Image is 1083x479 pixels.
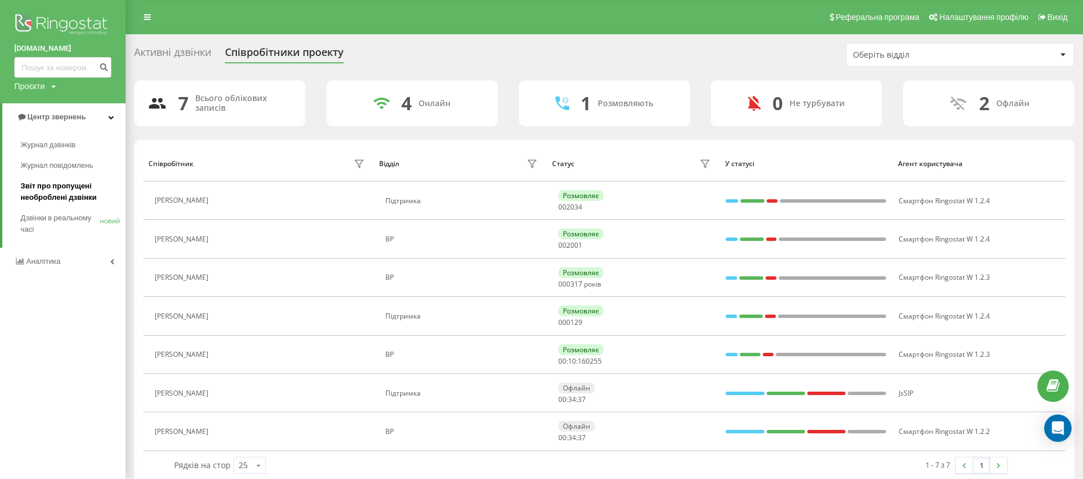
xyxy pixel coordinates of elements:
font: ВР [385,234,394,244]
font: 20 [566,240,574,250]
font: 34 [568,433,576,442]
font: 01 [566,317,574,327]
font: Оберіть відділ [853,49,909,60]
font: 00 [558,395,566,404]
font: [PERSON_NAME] [155,272,208,282]
font: Рядків на стор [174,460,231,470]
font: Онлайн [418,98,450,108]
font: Смартфон Ringostat W 1.2.2 [899,426,990,436]
font: Розмовляє [563,306,599,316]
font: : [576,395,578,404]
font: 00:10:16 [558,356,586,366]
font: Смартфон Ringostat W 1.2.4 [899,234,990,244]
font: : [566,433,568,442]
font: [PERSON_NAME] [155,311,208,321]
input: Пошук за номером [14,57,111,78]
font: Відділ [379,159,399,168]
font: [PERSON_NAME] [155,234,208,244]
font: Розмовляє [563,268,599,277]
font: : [566,395,568,404]
img: Логотип Ringostat [14,11,111,40]
font: Смартфон Ringostat W 1.2.4 [899,311,990,321]
font: Офлайн [563,383,590,393]
font: ВР [385,349,394,359]
font: 29 [574,317,582,327]
font: [PERSON_NAME] [155,195,208,205]
a: Дзвінки в реальному часіНОВИЙ [21,208,126,240]
font: Журнал повідомлень [21,161,93,170]
font: Дзвінки в реальному часі [21,214,91,234]
font: 17 років [574,279,601,289]
font: У статусі [725,159,754,168]
a: Центр звернень [2,103,126,131]
font: Офлайн [563,421,590,431]
a: [DOMAIN_NAME] [14,43,111,54]
font: 37 [578,395,586,404]
font: 03 [566,279,574,289]
font: Підтримка [385,311,421,321]
font: 00 [558,202,566,212]
font: [DOMAIN_NAME] [14,44,71,53]
font: 0 [772,91,783,115]
font: Підтримка [385,196,421,206]
font: 02 [586,356,594,366]
font: 4 [401,91,412,115]
font: Звіт про пропущені необроблені дзвінки [21,182,96,202]
font: Журнал дзвінків [21,140,75,149]
font: 00 [558,433,566,442]
div: Відкрити Intercom Messenger [1044,414,1072,442]
font: : [576,433,578,442]
font: 34 [574,202,582,212]
font: [PERSON_NAME] [155,349,208,359]
font: Смартфон Ringostat W 1.2.3 [899,272,990,282]
font: Розмовляє [563,229,599,239]
font: 7 [178,91,188,115]
font: 1 - 7 з 7 [925,460,950,470]
font: 1 [980,460,984,470]
font: Розмовляють [598,98,653,108]
font: 25 [239,460,248,470]
font: 20 [566,202,574,212]
font: Смартфон Ringostat W 1.2.4 [899,196,990,206]
font: Співробітник [148,159,194,168]
font: 00 [558,240,566,250]
font: 55 [594,356,602,366]
font: НОВИЙ [100,218,120,224]
a: Журнал повідомлень [21,155,126,176]
font: JsSIP [899,388,913,398]
a: Звіт про пропущені необроблені дзвінки [21,176,126,208]
font: ВР [385,272,394,282]
font: 2 [979,91,989,115]
font: Агент користувача [898,159,963,168]
font: Реферальна програма [836,13,920,22]
font: Смартфон Ringostat W 1.2.3 [899,349,990,359]
font: Центр звернень [27,112,86,121]
font: Співробітники проекту [225,45,344,59]
font: 37 [578,433,586,442]
font: Підтримка [385,388,421,398]
font: Розмовляє [563,345,599,355]
font: Не турбувати [790,98,845,108]
font: Аналітика [26,257,61,265]
font: Вихід [1048,13,1068,22]
font: 01 [574,240,582,250]
font: ВР [385,426,394,436]
font: Активні дзвінки [134,45,211,59]
font: Всього облікових записів [195,92,267,113]
font: [PERSON_NAME] [155,388,208,398]
font: Налаштування профілю [939,13,1028,22]
font: Офлайн [996,98,1029,108]
a: Журнал дзвінків [21,135,126,155]
font: 1 [581,91,591,115]
font: [PERSON_NAME] [155,426,208,436]
font: Проєкти [14,82,45,91]
font: 00 [558,279,566,289]
font: Статус [552,159,574,168]
font: 34 [568,395,576,404]
font: Розмовляє [563,191,599,200]
font: 00 [558,317,566,327]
